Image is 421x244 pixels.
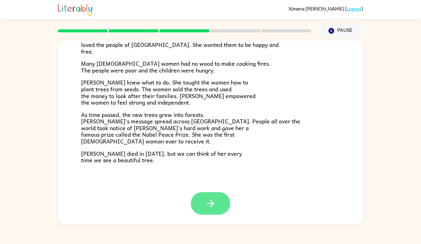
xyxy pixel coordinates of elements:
span: The more she learned, the more she realized that she loved the people of [GEOGRAPHIC_DATA]. She w... [81,33,279,56]
div: ( ) [288,6,363,11]
span: [PERSON_NAME] knew what to do. She taught the women how to plant trees from seeds. The women sold... [81,78,255,107]
a: Logout [346,6,362,11]
span: Many [DEMOGRAPHIC_DATA] women had no wood to make cooking fires. The people were poor and the chi... [81,59,271,75]
span: [PERSON_NAME] died in [DATE], but we can think of her every time we see a beautiful tree. [81,149,242,165]
img: Literably [58,2,92,16]
span: Ximena [PERSON_NAME] [288,6,345,11]
span: As time passed, the new trees grew into forests. [PERSON_NAME]’s message spread across [GEOGRAPHI... [81,110,300,146]
button: Pause [318,24,363,38]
